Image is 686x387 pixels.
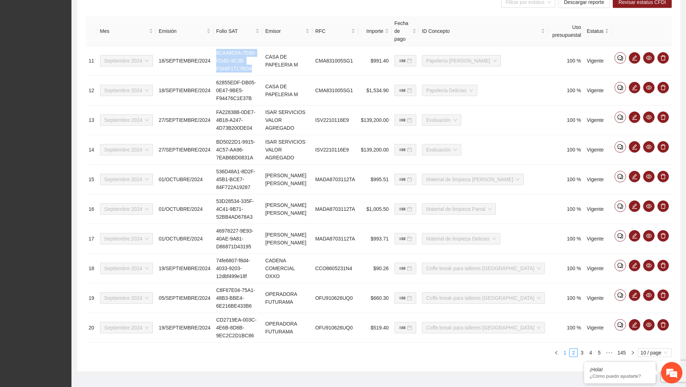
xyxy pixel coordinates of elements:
button: comment [615,289,626,301]
span: eye [643,263,654,268]
span: Septiembre 2024 [104,204,149,214]
button: delete [657,82,669,93]
li: 145 [615,348,628,357]
button: comment [615,200,626,212]
button: eye [643,319,655,331]
span: eye [643,322,654,328]
span: Papelería Delicias [426,85,473,96]
span: delete [658,55,668,61]
button: edit [629,52,640,64]
button: delete [657,111,669,123]
td: 100 % [548,76,584,105]
td: 536D48A1-8D2F-45B1-BCE7-84F722A19287 [213,165,262,194]
span: edit [629,174,640,179]
td: Vigente [584,46,612,76]
td: 100 % [548,254,584,283]
td: 12 [86,76,97,105]
td: Vigente [584,313,612,343]
span: delete [658,174,668,179]
td: 46978227-9E93-40AE-9A81-D86871D43195 [213,224,262,254]
span: delete [658,85,668,90]
td: C8F67E04-75A1-48B3-BBE4-6E216BE433B6 [213,283,262,313]
td: OPERADORA FUTURAMA [262,283,312,313]
button: edit [629,82,640,93]
button: eye [643,260,655,271]
td: CADENA COMERCIAL OXXO [262,254,312,283]
td: $519.40 [358,313,392,343]
span: edit [629,144,640,150]
td: 05/SEPTIEMBRE/2024 [156,283,213,313]
td: 100 % [548,224,584,254]
button: edit [629,171,640,182]
span: ••• [603,348,615,357]
span: delete [658,144,668,150]
td: $139,200.00 [358,135,392,165]
button: delete [657,200,669,212]
td: 8CA49E0A-7E80-FD4D-9C3B-F349F1717BDA [213,46,262,76]
button: eye [643,289,655,301]
span: Septiembre 2024 [104,174,149,185]
span: delete [658,322,668,328]
span: Evaluación [426,115,457,125]
td: 19/SEPTIEMBRE/2024 [156,254,213,283]
td: 01/OCTUBRE/2024 [156,194,213,224]
td: $139,200.00 [358,105,392,135]
button: edit [629,319,640,331]
span: RFC [315,27,350,35]
td: 15 [86,165,97,194]
td: Vigente [584,194,612,224]
td: 14 [86,135,97,165]
span: edit [629,292,640,298]
span: comment [615,174,626,179]
a: 2 [570,349,577,357]
button: eye [643,171,655,182]
td: MADA8703112TA [312,165,358,194]
a: 3 [578,349,586,357]
span: Septiembre 2024 [104,293,149,303]
div: Chatee con nosotros ahora [37,36,120,46]
th: Estatus [584,16,612,46]
div: Minimizar ventana de chat en vivo [117,4,134,21]
span: Material de limpieza Delicias [426,233,496,244]
td: ISV2210116E9 [312,135,358,165]
button: delete [657,171,669,182]
button: eye [643,200,655,212]
button: delete [657,141,669,153]
span: eye [643,55,654,61]
span: Importe [361,27,383,35]
td: $1,005.50 [358,194,392,224]
span: edit [629,263,640,268]
th: Importe [358,16,392,46]
li: Previous Page [552,348,561,357]
td: $90.26 [358,254,392,283]
td: FA22838B-0DE7-4B18-A247-4D73B200DE04 [213,105,262,135]
span: Fecha de pago [394,19,411,43]
td: $660.30 [358,283,392,313]
span: comment [615,114,626,120]
span: Coffe break para talleres Chihuahua [426,263,541,274]
li: 3 [578,348,586,357]
td: CMA831005SG1 [312,46,358,76]
td: 18 [86,254,97,283]
td: 27/SEPTIEMBRE/2024 [156,135,213,165]
td: 53D28534-335F-4C41-9B71-52BB4AD678A3 [213,194,262,224]
td: 62855EDF-DB05-0E47-9BE5-F94476C1E37B [213,76,262,105]
span: eye [643,174,654,179]
td: 100 % [548,165,584,194]
span: left [554,351,558,355]
td: [PERSON_NAME] [PERSON_NAME] [262,165,312,194]
button: delete [657,230,669,242]
td: MADA8703112TA [312,224,358,254]
td: 74fe6807-f8d4-4033-9203-12dbf499e18f [213,254,262,283]
span: comment [615,55,626,61]
span: Papelería Cuauhtémoc [426,55,497,66]
span: delete [658,263,668,268]
span: comment [615,85,626,90]
button: delete [657,289,669,301]
td: CASA DE PAPELERIA M [262,76,312,105]
button: eye [643,111,655,123]
td: MADA8703112TA [312,194,358,224]
span: delete [658,114,668,120]
button: comment [615,52,626,64]
textarea: Escriba su mensaje y pulse “Intro” [4,195,136,220]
